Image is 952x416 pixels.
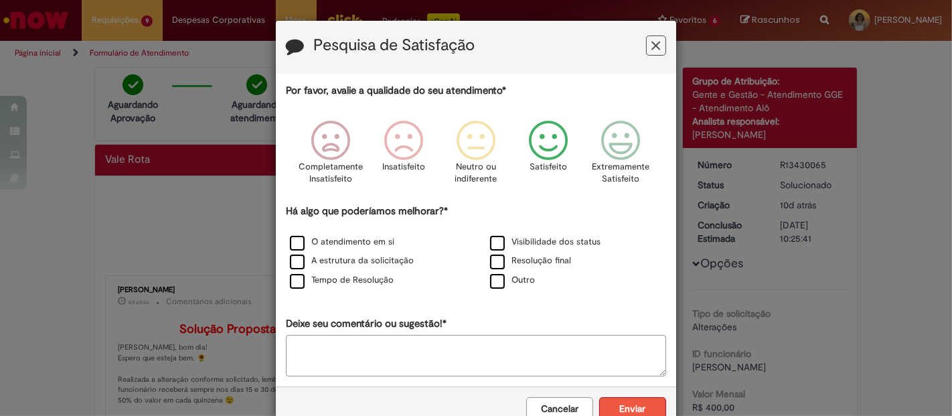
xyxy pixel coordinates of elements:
[286,317,447,331] label: Deixe seu comentário ou sugestão!*
[286,204,666,291] div: Há algo que poderíamos melhorar?*
[299,161,364,186] p: Completamente Insatisfeito
[286,84,506,98] label: Por favor, avalie a qualidade do seu atendimento*
[514,111,582,202] div: Satisfeito
[382,161,425,174] p: Insatisfeito
[297,111,365,202] div: Completamente Insatisfeito
[452,161,500,186] p: Neutro ou indiferente
[490,274,535,287] label: Outro
[530,161,567,174] p: Satisfeito
[490,255,571,267] label: Resolução final
[290,255,414,267] label: A estrutura da solicitação
[490,236,601,249] label: Visibilidade dos status
[313,37,475,54] label: Pesquisa de Satisfação
[370,111,438,202] div: Insatisfeito
[592,161,649,186] p: Extremamente Satisfeito
[290,236,394,249] label: O atendimento em si
[290,274,394,287] label: Tempo de Resolução
[442,111,510,202] div: Neutro ou indiferente
[586,111,655,202] div: Extremamente Satisfeito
